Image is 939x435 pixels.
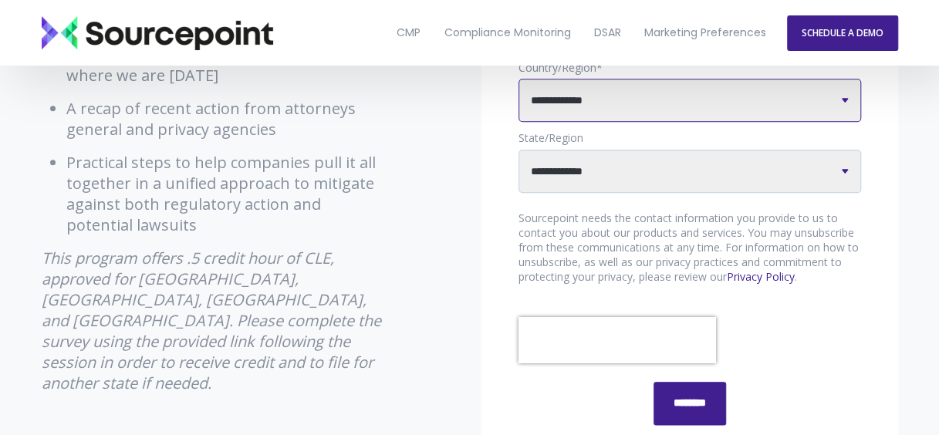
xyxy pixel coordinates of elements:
[727,269,795,284] a: Privacy Policy
[66,98,385,140] li: A recap of recent action from attorneys general and privacy agencies
[42,16,273,50] img: Sourcepoint_logo_black_transparent (2)-2
[42,248,381,393] em: This program offers .5 credit hour of CLE, approved for [GEOGRAPHIC_DATA], [GEOGRAPHIC_DATA], [GE...
[518,211,861,285] p: Sourcepoint needs the contact information you provide to us to contact you about our products and...
[787,15,898,51] a: SCHEDULE A DEMO
[518,317,716,363] iframe: reCAPTCHA
[518,60,596,75] span: Country/Region
[518,130,583,145] span: State/Region
[66,152,385,235] li: Practical steps to help companies pull it all together in a unified approach to mitigate against ...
